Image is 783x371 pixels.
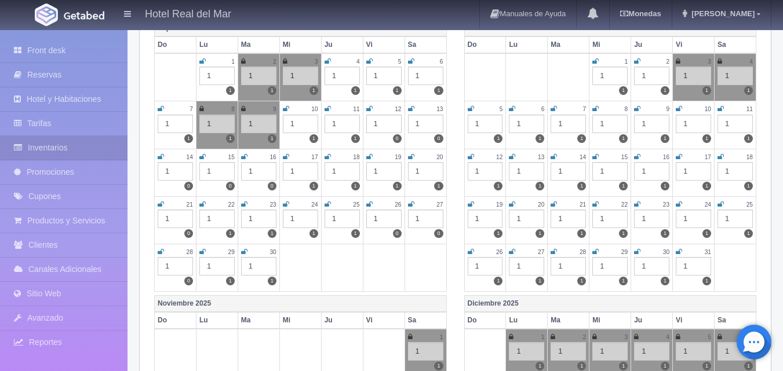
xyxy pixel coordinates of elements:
[155,36,196,53] th: Do
[283,115,318,133] div: 1
[676,115,711,133] div: 1
[538,201,544,208] small: 20
[551,257,586,276] div: 1
[393,86,402,95] label: 1
[619,277,628,285] label: 1
[35,3,58,26] img: Getabed
[366,67,402,85] div: 1
[494,134,502,143] label: 1
[273,106,276,112] small: 9
[190,106,193,112] small: 7
[436,106,443,112] small: 13
[621,249,628,255] small: 29
[366,162,402,181] div: 1
[536,277,544,285] label: 1
[309,134,318,143] label: 1
[580,154,586,160] small: 14
[673,36,715,53] th: Vi
[589,36,631,53] th: Mi
[509,342,544,361] div: 1
[509,162,544,181] div: 1
[184,277,193,285] label: 0
[663,154,669,160] small: 16
[325,115,360,133] div: 1
[366,115,402,133] div: 1
[619,86,628,95] label: 1
[226,134,235,143] label: 1
[663,201,669,208] small: 23
[538,154,544,160] small: 13
[395,201,401,208] small: 26
[702,229,711,238] label: 1
[199,162,235,181] div: 1
[468,210,503,228] div: 1
[661,86,669,95] label: 1
[270,201,276,208] small: 23
[231,106,235,112] small: 8
[541,334,545,340] small: 1
[434,229,443,238] label: 0
[494,229,502,238] label: 1
[405,312,446,329] th: Sa
[746,154,753,160] small: 18
[366,210,402,228] div: 1
[619,134,628,143] label: 1
[551,162,586,181] div: 1
[666,334,669,340] small: 4
[536,362,544,370] label: 1
[718,210,753,228] div: 1
[580,249,586,255] small: 28
[434,86,443,95] label: 1
[325,67,360,85] div: 1
[279,36,321,53] th: Mi
[309,86,318,95] label: 1
[619,182,628,190] label: 1
[351,229,360,238] label: 1
[309,182,318,190] label: 1
[436,201,443,208] small: 27
[464,36,506,53] th: Do
[718,342,753,361] div: 1
[268,229,276,238] label: 1
[468,257,503,276] div: 1
[509,257,544,276] div: 1
[398,58,402,65] small: 5
[631,312,673,329] th: Ju
[270,249,276,255] small: 30
[509,115,544,133] div: 1
[353,154,359,160] small: 18
[619,362,628,370] label: 1
[592,67,628,85] div: 1
[625,334,628,340] small: 3
[676,210,711,228] div: 1
[620,9,661,18] b: Monedas
[577,229,586,238] label: 1
[187,249,193,255] small: 28
[509,210,544,228] div: 1
[621,154,628,160] small: 15
[661,229,669,238] label: 1
[434,362,443,370] label: 1
[241,115,276,133] div: 1
[325,162,360,181] div: 1
[268,277,276,285] label: 1
[702,134,711,143] label: 1
[631,36,673,53] th: Ju
[158,257,193,276] div: 1
[226,229,235,238] label: 1
[325,210,360,228] div: 1
[715,312,756,329] th: Sa
[283,67,318,85] div: 1
[580,201,586,208] small: 21
[496,154,502,160] small: 12
[64,11,104,20] img: Getabed
[583,106,587,112] small: 7
[496,249,502,255] small: 26
[744,362,753,370] label: 1
[184,134,193,143] label: 1
[541,106,545,112] small: 6
[494,277,502,285] label: 1
[634,257,669,276] div: 1
[238,312,279,329] th: Ma
[408,67,443,85] div: 1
